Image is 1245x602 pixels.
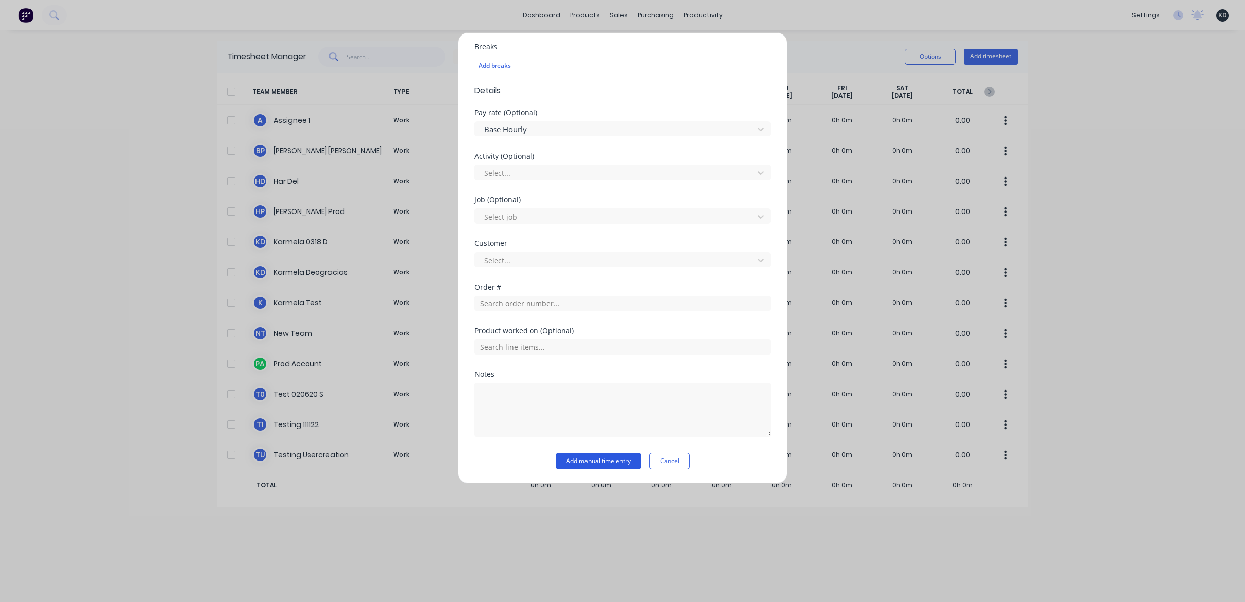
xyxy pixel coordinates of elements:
[474,85,771,97] span: Details
[474,284,771,291] div: Order #
[556,453,641,469] button: Add manual time entry
[479,59,766,73] div: Add breaks
[474,109,771,116] div: Pay rate (Optional)
[474,153,771,160] div: Activity (Optional)
[474,339,771,355] input: Search line items...
[474,296,771,311] input: Search order number...
[649,453,690,469] button: Cancel
[474,196,771,203] div: Job (Optional)
[474,371,771,378] div: Notes
[474,240,771,247] div: Customer
[474,327,771,334] div: Product worked on (Optional)
[474,43,771,50] div: Breaks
